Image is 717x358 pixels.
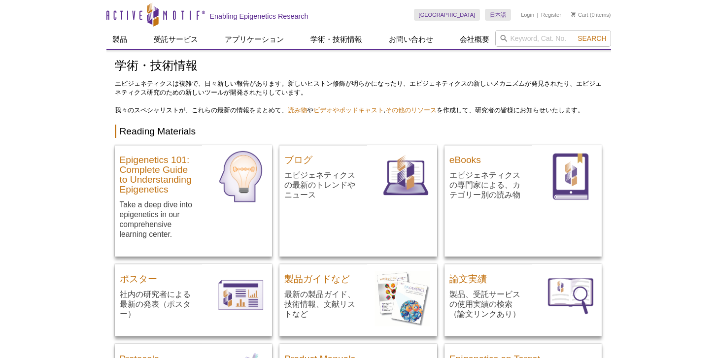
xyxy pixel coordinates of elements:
[148,30,204,49] a: 受託サービス
[120,199,198,239] p: Take a deep dive into epigenetics in our comprehensive learning center.
[578,34,606,42] span: Search
[449,289,527,319] p: 製品、受託サービスの使用実績の検索​（論文リンクあり）​
[279,264,437,336] a: 製品ガイドなど​ 最新の製品ガイド、技術情報、文献リストなど​ Download Product Literature
[305,30,368,49] a: 学術・技術情報
[449,170,527,200] p: エピジェネティクスの専門家による、カテゴリー別の読み物
[521,11,534,18] a: Login
[414,9,480,21] a: [GEOGRAPHIC_DATA]
[210,12,308,21] h2: Enabling Epigenetics Research
[120,150,198,195] h3: Epigenetics 101: Complete Guide to Understanding Epigenetics
[540,264,602,326] img: Publications
[537,9,539,21] li: |
[209,145,272,208] img: Epigenetics Learning Center
[495,30,611,47] input: Keyword, Cat. No.
[219,30,290,49] a: アプリケーション
[115,125,603,138] h2: Reading Materials
[385,106,437,114] a: その他のリソース
[383,30,439,49] a: お問い合わせ
[485,9,511,21] a: 日本語
[571,11,588,18] a: Cart
[284,170,362,200] p: エピジェネティクスの最新のトレンドやニュース
[115,59,603,73] h1: 学術・技術情報
[115,79,603,115] p: エピジェネティクスは複雑で、日々新しい報告があります。新しいヒストン修飾が明らかになったり、エピジェネティクスの新しいメカニズムが発見されたり、エピジェネティクス研究のための新しいツールが開発さ...
[288,106,307,114] a: 読み物
[120,289,198,319] p: 社内の研究者による最新の発表（ポスター）
[444,145,602,218] a: eBooks エピジェネティクスの専門家による、カテゴリー別の読み物 eBooks
[115,264,273,336] a: ポスター​ 社内の研究者による最新の発表（ポスター） Posters
[454,30,495,49] a: 会社概要
[375,264,437,326] img: Download Product Literature
[279,145,437,218] a: ブログ エピジェネティクスの最新のトレンドやニュース Blog
[541,11,561,18] a: Register
[540,145,602,208] img: eBooks
[120,269,198,284] h3: ポスター​
[449,150,527,165] h3: eBooks
[284,289,362,319] p: 最新の製品ガイド、技術情報、文献リストなど​
[284,150,362,165] h3: ブログ
[313,106,384,114] a: ビデオやポッドキャスト
[284,269,362,284] h3: 製品ガイドなど​
[375,145,437,208] img: Blog
[571,9,611,21] li: (0 items)
[575,34,609,43] button: Search
[449,269,527,284] h3: 論文実績​
[571,12,576,17] img: Your Cart
[106,30,133,49] a: 製品
[209,264,272,326] img: Posters
[115,145,273,257] a: Epigenetics 101: Complete Guide to Understanding Epigenetics Take a deep dive into epigenetics in...
[444,264,602,336] a: 論文実績​ 製品、受託サービスの使用実績の検索​（論文リンクあり）​ Publications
